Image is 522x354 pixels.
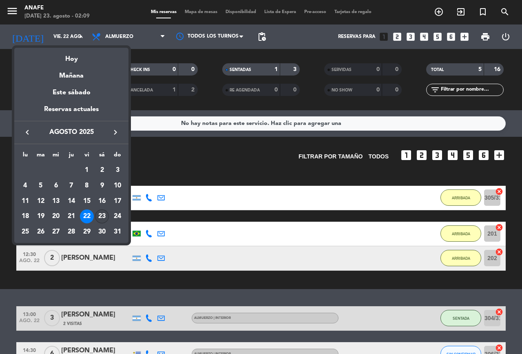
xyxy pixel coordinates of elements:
[111,127,120,137] i: keyboard_arrow_right
[80,225,94,239] div: 29
[111,179,124,193] div: 10
[111,194,124,208] div: 17
[79,224,95,240] td: 29 de agosto de 2025
[34,209,48,223] div: 19
[110,194,125,209] td: 17 de agosto de 2025
[18,209,33,224] td: 18 de agosto de 2025
[48,178,64,194] td: 6 de agosto de 2025
[33,224,49,240] td: 26 de agosto de 2025
[34,179,48,193] div: 5
[110,224,125,240] td: 31 de agosto de 2025
[95,178,110,194] td: 9 de agosto de 2025
[49,194,63,208] div: 13
[95,209,109,223] div: 23
[20,127,35,138] button: keyboard_arrow_left
[79,163,95,178] td: 1 de agosto de 2025
[95,179,109,193] div: 9
[49,209,63,223] div: 20
[64,209,78,223] div: 21
[33,178,49,194] td: 5 de agosto de 2025
[64,178,79,194] td: 7 de agosto de 2025
[79,209,95,224] td: 22 de agosto de 2025
[95,150,110,163] th: sábado
[95,194,109,208] div: 16
[64,194,78,208] div: 14
[18,194,33,209] td: 11 de agosto de 2025
[18,225,32,239] div: 25
[110,209,125,224] td: 24 de agosto de 2025
[111,225,124,239] div: 31
[34,225,48,239] div: 26
[64,194,79,209] td: 14 de agosto de 2025
[48,150,64,163] th: miércoles
[95,225,109,239] div: 30
[111,209,124,223] div: 24
[64,225,78,239] div: 28
[18,150,33,163] th: lunes
[14,81,128,104] div: Este sábado
[48,224,64,240] td: 27 de agosto de 2025
[33,150,49,163] th: martes
[111,163,124,177] div: 3
[80,209,94,223] div: 22
[80,163,94,177] div: 1
[95,163,109,177] div: 2
[22,127,32,137] i: keyboard_arrow_left
[14,48,128,65] div: Hoy
[48,209,64,224] td: 20 de agosto de 2025
[64,209,79,224] td: 21 de agosto de 2025
[18,194,32,208] div: 11
[35,127,108,138] span: agosto 2025
[14,65,128,81] div: Mañana
[18,224,33,240] td: 25 de agosto de 2025
[95,209,110,224] td: 23 de agosto de 2025
[18,179,32,193] div: 4
[18,209,32,223] div: 18
[33,209,49,224] td: 19 de agosto de 2025
[79,194,95,209] td: 15 de agosto de 2025
[80,179,94,193] div: 8
[95,224,110,240] td: 30 de agosto de 2025
[79,178,95,194] td: 8 de agosto de 2025
[49,179,63,193] div: 6
[48,194,64,209] td: 13 de agosto de 2025
[14,104,128,121] div: Reservas actuales
[64,224,79,240] td: 28 de agosto de 2025
[110,178,125,194] td: 10 de agosto de 2025
[49,225,63,239] div: 27
[18,163,79,178] td: AGO.
[95,194,110,209] td: 16 de agosto de 2025
[80,194,94,208] div: 15
[64,150,79,163] th: jueves
[18,178,33,194] td: 4 de agosto de 2025
[33,194,49,209] td: 12 de agosto de 2025
[34,194,48,208] div: 12
[95,163,110,178] td: 2 de agosto de 2025
[64,179,78,193] div: 7
[110,150,125,163] th: domingo
[108,127,123,138] button: keyboard_arrow_right
[110,163,125,178] td: 3 de agosto de 2025
[79,150,95,163] th: viernes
